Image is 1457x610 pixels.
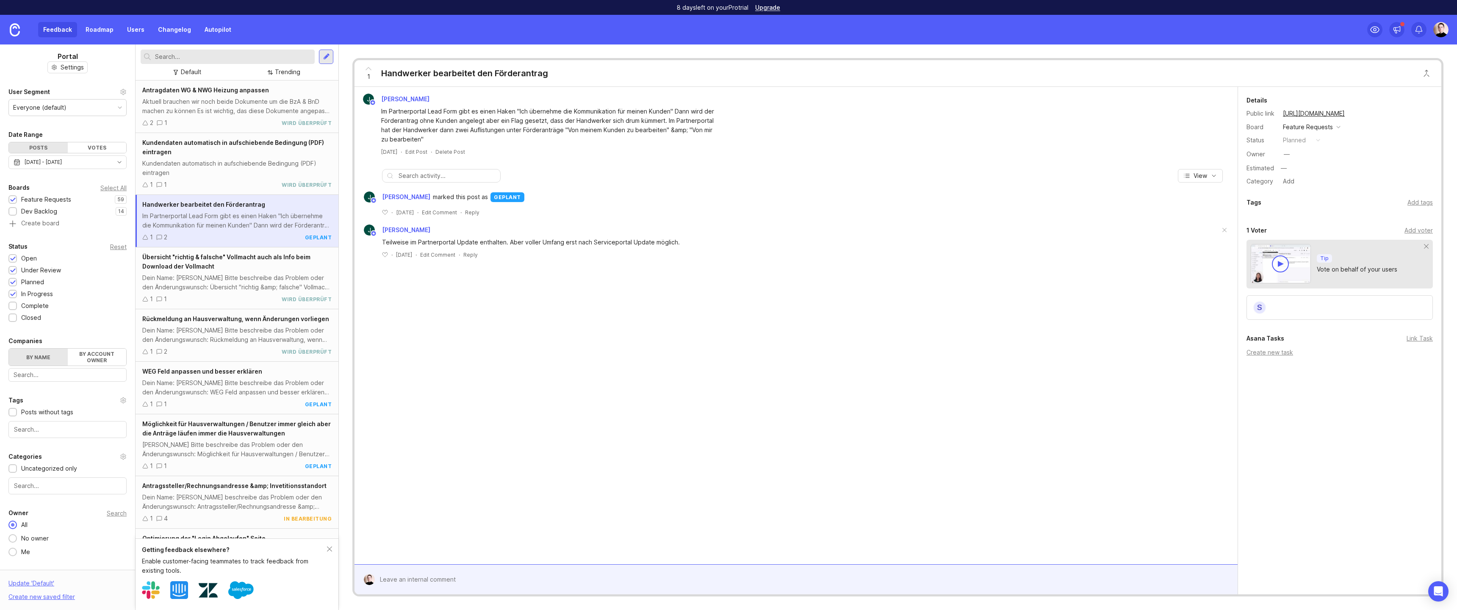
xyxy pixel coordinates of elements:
[142,482,327,489] span: Antragssteller/Rechnungsandresse &amp; Invetitionsstandort
[391,251,393,258] div: ·
[1433,22,1449,37] button: Merle Rautenberg
[113,159,126,166] svg: toggle icon
[47,61,88,73] a: Settings
[61,63,84,72] span: Settings
[1404,226,1433,235] div: Add voter
[136,529,338,581] a: Optimierung der "Login Abgelaufen" Seite.Wenn der 24 Stunden Link abgelaufen ist, steht auf dem L...
[1246,109,1276,118] div: Public link
[1246,150,1276,159] div: Owner
[164,514,168,523] div: 4
[364,225,375,236] img: Julian Schmidt
[21,277,44,287] div: Planned
[8,336,42,346] div: Companies
[381,148,397,155] a: [DATE]
[164,118,167,128] div: 1
[282,181,332,189] div: wird überprüft
[8,241,28,252] div: Status
[435,148,465,155] div: Delete Post
[150,399,153,409] div: 1
[8,508,28,518] div: Owner
[363,94,374,105] img: Julian Schmidt
[228,577,254,603] img: Salesforce logo
[381,95,429,103] span: [PERSON_NAME]
[9,142,68,153] div: Posts
[8,579,54,592] div: Update ' Default '
[142,97,332,116] div: Aktuell brauchen wir noch beide Dokumente um die BzA & BnD machen zu können Es ist wichtig, das d...
[1253,301,1266,314] div: S
[282,348,332,355] div: wird überprüft
[8,220,127,228] a: Create board
[199,22,236,37] a: Autopilot
[370,100,376,106] img: member badge
[21,289,53,299] div: In Progress
[21,313,41,322] div: Closed
[1283,136,1306,145] div: planned
[25,158,62,167] div: [DATE] - [DATE]
[490,192,524,202] div: geplant
[142,557,327,575] div: Enable customer-facing teammates to track feedback from existing tools.
[155,52,311,61] input: Search...
[10,23,20,36] img: Canny Home
[136,133,338,195] a: Kundendaten automatisch in aufschiebende Bedingung (PDF) eintragenKundendaten automatisch in aufs...
[142,315,329,322] span: Rückmeldung an Hausverwaltung, wenn Änderungen vorliegen
[396,209,414,216] span: [DATE]
[142,420,331,437] span: Möglichkeit für Hausverwaltungen / Benutzer immer gleich aber die Anträge läufen immer die Hausve...
[68,349,127,366] label: By account owner
[153,22,196,37] a: Changelog
[1276,176,1297,187] a: Add
[420,251,455,258] div: Edit Comment
[80,22,119,37] a: Roadmap
[1284,150,1290,159] div: —
[381,67,548,79] div: Handwerker bearbeitet den Förderantrag
[382,238,721,247] div: Teilweise im Partnerportal Update enthalten. Aber voller Umfang erst nach Serviceportal Update mö...
[164,180,167,189] div: 1
[142,326,332,344] div: Dein Name: [PERSON_NAME] Bitte beschreibe das Problem oder den Änderungswunsch: Rückmeldung an Ha...
[199,581,218,600] img: Zendesk logo
[136,247,338,309] a: Übersicht "richtig & falsche" Vollmacht auch als Info beim Download der VollmachtDein Name: [PERS...
[142,273,332,292] div: Dein Name: [PERSON_NAME] Bitte beschreibe das Problem oder den Änderungswunsch: Übersicht "richti...
[284,515,332,522] div: in Bearbeitung
[136,362,338,414] a: WEG Feld anpassen und besser erklärenDein Name: [PERSON_NAME] Bitte beschreibe das Problem oder d...
[1280,108,1347,119] a: [URL][DOMAIN_NAME]
[8,592,75,602] div: Create new saved filter
[21,195,71,204] div: Feature Requests
[181,67,201,77] div: Default
[142,368,262,375] span: WEG Feld anpassen und besser erklären
[21,408,73,417] div: Posts without tags
[150,118,153,128] div: 2
[1280,176,1297,187] div: Add
[8,87,50,97] div: User Segment
[150,347,153,356] div: 1
[142,378,332,397] div: Dein Name: [PERSON_NAME] Bitte beschreibe das Problem oder den Änderungswunsch: WEG Feld anpassen...
[1246,197,1261,208] div: Tags
[275,67,300,77] div: Trending
[142,535,267,542] span: Optimierung der "Login Abgelaufen" Seite.
[14,370,122,380] input: Search...
[142,581,160,599] img: Slack logo
[364,574,375,585] img: Merle Rautenberg
[21,266,61,275] div: Under Review
[8,452,42,462] div: Categories
[305,463,332,470] div: geplant
[396,251,412,258] span: [DATE]
[8,183,30,193] div: Boards
[164,347,167,356] div: 2
[164,461,167,471] div: 1
[100,186,127,190] div: Select All
[399,171,496,180] input: Search activity...
[8,130,43,140] div: Date Range
[282,296,332,303] div: wird überprüft
[1246,333,1284,344] div: Asana Tasks
[142,545,327,555] div: Getting feedback elsewhere?
[1246,165,1274,171] div: Estimated
[170,581,188,599] img: Intercom logo
[136,476,338,529] a: Antragssteller/Rechnungsandresse &amp; InvetitionsstandortDein Name: [PERSON_NAME] beschreibe das...
[142,493,332,511] div: Dein Name: [PERSON_NAME] beschreibe das Problem oder den Änderungswunsch: Antragssteller/Rechnung...
[142,253,310,270] span: Übersicht "richtig & falsche" Vollmacht auch als Info beim Download der Vollmacht
[367,72,370,81] span: 1
[142,201,265,208] span: Handwerker bearbeitet den Förderantrag
[1246,95,1267,105] div: Details
[1246,177,1276,186] div: Category
[136,414,338,476] a: Möglichkeit für Hausverwaltungen / Benutzer immer gleich aber die Anträge läufen immer die Hausve...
